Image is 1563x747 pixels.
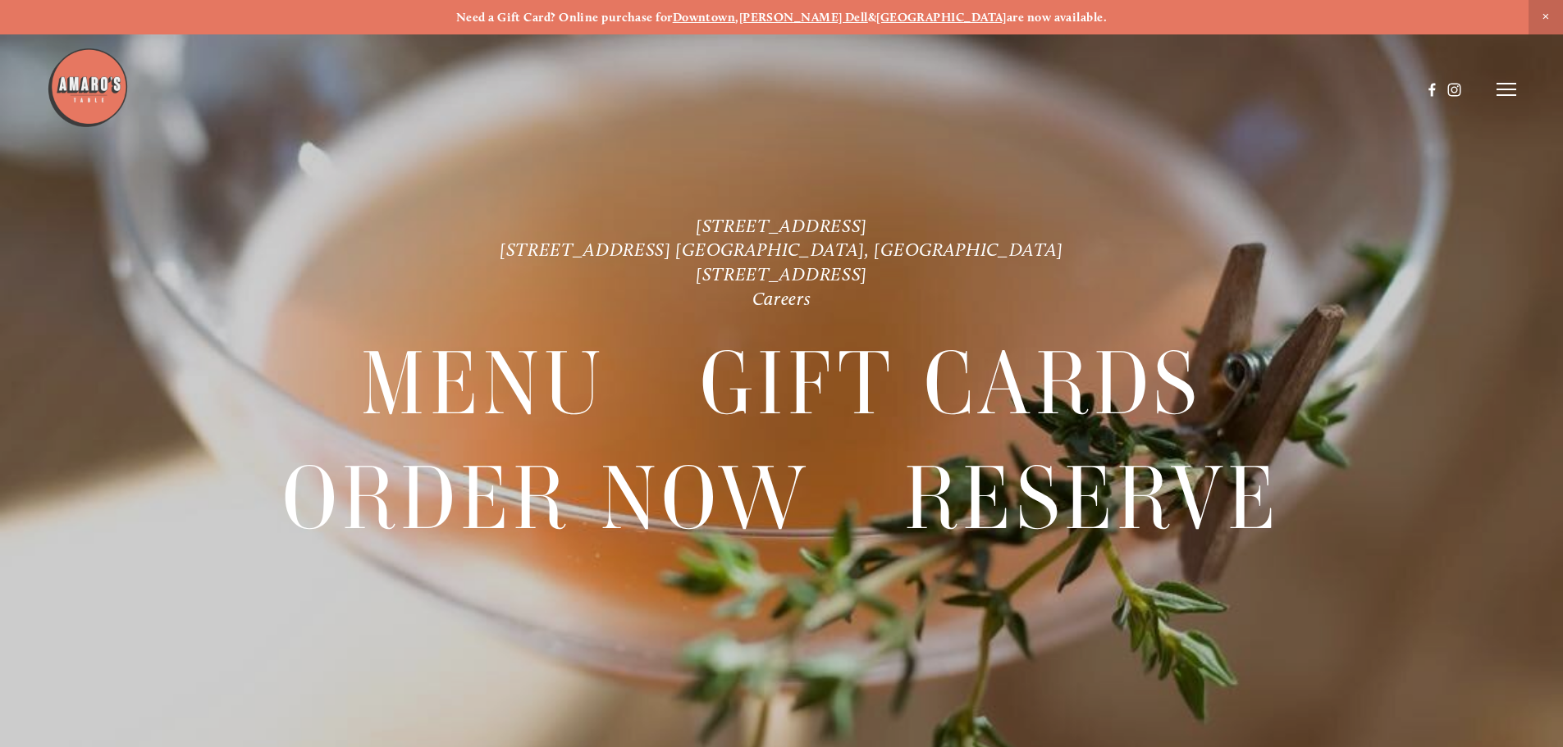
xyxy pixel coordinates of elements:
a: Careers [752,288,811,310]
a: Gift Cards [700,328,1202,440]
a: [PERSON_NAME] Dell [739,10,868,25]
a: [GEOGRAPHIC_DATA] [876,10,1007,25]
span: Menu [361,328,606,441]
span: Order Now [282,442,810,555]
a: Reserve [904,442,1281,554]
span: Gift Cards [700,328,1202,441]
a: Menu [361,328,606,440]
a: [STREET_ADDRESS] [696,263,867,285]
a: [STREET_ADDRESS] [696,215,867,237]
strong: , [735,10,738,25]
a: Order Now [282,442,810,554]
img: Amaro's Table [47,47,129,129]
span: Reserve [904,442,1281,555]
a: [STREET_ADDRESS] [GEOGRAPHIC_DATA], [GEOGRAPHIC_DATA] [500,239,1063,261]
strong: Need a Gift Card? Online purchase for [456,10,673,25]
a: Downtown [673,10,736,25]
strong: are now available. [1007,10,1107,25]
strong: & [868,10,876,25]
